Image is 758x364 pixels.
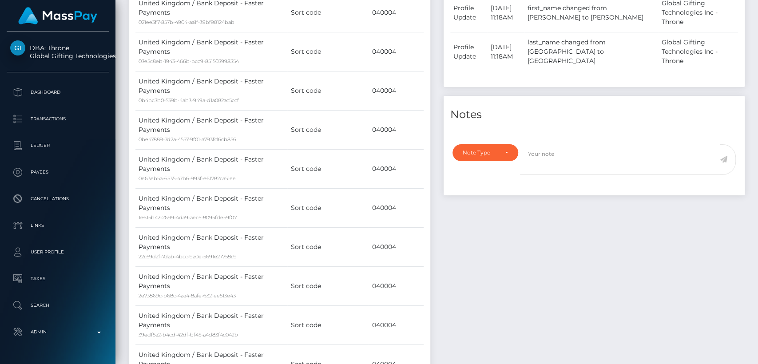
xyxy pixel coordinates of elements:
a: Admin [7,321,109,343]
td: 040004 [369,267,423,306]
td: 040004 [369,32,423,71]
td: United Kingdom / Bank Deposit - Faster Payments [135,228,287,267]
td: 040004 [369,111,423,150]
td: 040004 [369,306,423,345]
button: Note Type [452,144,518,161]
a: Payees [7,161,109,183]
a: Transactions [7,108,109,130]
a: Taxes [7,268,109,290]
small: 1e615b42-2699-4da9-aec5-8095fde59f07 [139,214,237,221]
small: 03e5c8eb-1943-466b-bcc9-851503998354 [139,58,239,64]
p: Payees [10,166,105,179]
p: Admin [10,325,105,339]
a: Cancellations [7,188,109,210]
a: Search [7,294,109,317]
td: Sort code [287,150,369,189]
td: 040004 [369,189,423,228]
td: United Kingdom / Bank Deposit - Faster Payments [135,32,287,71]
td: Sort code [287,71,369,111]
td: Sort code [287,306,369,345]
small: 2e73869c-b68c-4aa4-8afe-6321ee513e43 [139,293,236,299]
small: 0e63eb5a-6535-47b6-993f-e61782ca51ee [139,175,236,182]
td: United Kingdom / Bank Deposit - Faster Payments [135,71,287,111]
td: 040004 [369,71,423,111]
td: last_name changed from [GEOGRAPHIC_DATA] to [GEOGRAPHIC_DATA] [524,32,659,71]
p: User Profile [10,245,105,259]
td: [DATE] 11:18AM [487,32,524,71]
img: MassPay Logo [18,7,97,24]
small: 021ee3f7-857b-4904-aa1f-39bf98124bab [139,19,234,25]
img: Global Gifting Technologies Inc [10,40,25,55]
small: 22c59d2f-7dab-4bcc-9a0e-5691e27758c9 [139,253,237,260]
div: Note Type [463,149,498,156]
td: United Kingdom / Bank Deposit - Faster Payments [135,150,287,189]
h4: Notes [450,107,738,123]
td: United Kingdom / Bank Deposit - Faster Payments [135,189,287,228]
td: Sort code [287,111,369,150]
td: Profile Update [450,32,488,71]
small: 39edf5a2-b4cd-42df-bf45-a4d83f4c042b [139,332,238,338]
small: 0b4bc3b0-539b-4ab3-949a-d1a082ac5ccf [139,97,239,103]
td: Global Gifting Technologies Inc - Throne [659,32,738,71]
td: United Kingdom / Bank Deposit - Faster Payments [135,306,287,345]
p: Transactions [10,112,105,126]
small: 0be47889-7d2a-4557-9f01-a793fd6cb856 [139,136,236,142]
td: Sort code [287,189,369,228]
td: Sort code [287,267,369,306]
a: Links [7,214,109,237]
td: 040004 [369,150,423,189]
span: DBA: Throne Global Gifting Technologies Inc [7,44,109,60]
a: User Profile [7,241,109,263]
p: Ledger [10,139,105,152]
p: Dashboard [10,86,105,99]
a: Ledger [7,135,109,157]
td: 040004 [369,228,423,267]
p: Links [10,219,105,232]
td: United Kingdom / Bank Deposit - Faster Payments [135,111,287,150]
p: Search [10,299,105,312]
td: United Kingdom / Bank Deposit - Faster Payments [135,267,287,306]
p: Taxes [10,272,105,285]
a: Dashboard [7,81,109,103]
td: Sort code [287,228,369,267]
td: Sort code [287,32,369,71]
p: Cancellations [10,192,105,206]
